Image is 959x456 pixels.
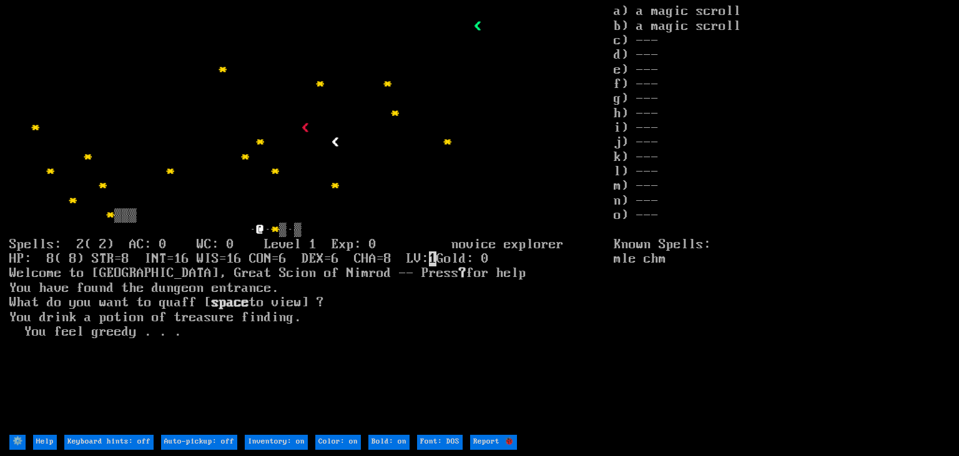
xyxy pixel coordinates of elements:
[315,435,361,449] input: Color: on
[417,435,463,449] input: Font: DOS
[257,222,264,237] font: @
[614,4,950,433] stats: a) a magic scroll b) a magic scroll c) --- d) --- e) --- f) --- g) --- h) --- i) --- j) --- k) --...
[212,295,249,310] b: space
[470,435,517,449] input: Report 🐞
[245,435,308,449] input: Inventory: on
[368,435,410,449] input: Bold: on
[64,435,154,449] input: Keyboard hints: off
[332,135,339,150] font: <
[9,435,26,449] input: ⚙️
[459,266,466,281] b: ?
[429,251,436,266] mark: 1
[33,435,57,449] input: Help
[302,120,309,135] font: <
[161,435,237,449] input: Auto-pickup: off
[474,19,481,34] font: <
[9,4,614,433] larn: ▒▒▒ · · ▒·▒ Spells: 2( 2) AC: 0 WC: 0 Level 1 Exp: 0 novice explorer HP: 8( 8) STR=8 INT=16 WIS=1...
